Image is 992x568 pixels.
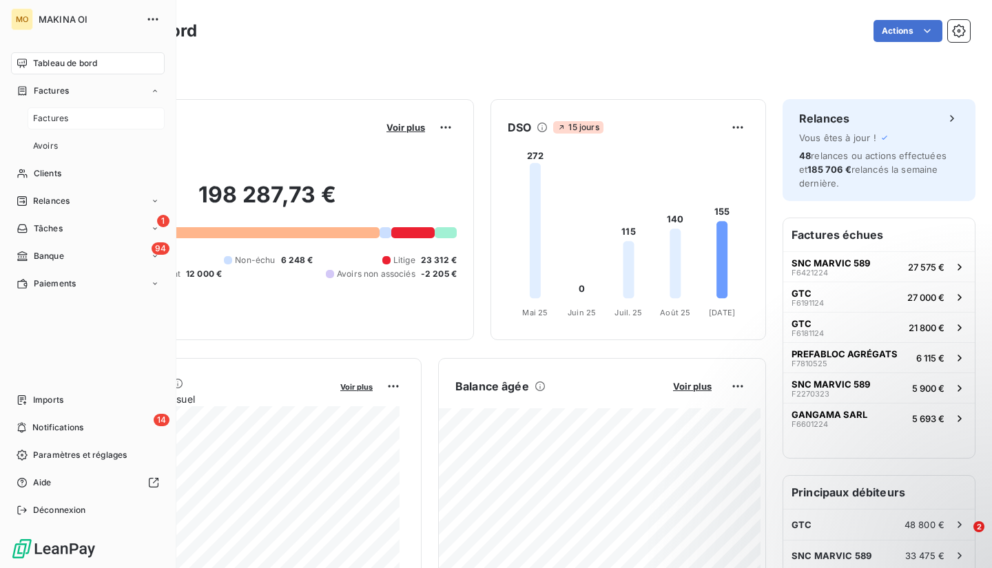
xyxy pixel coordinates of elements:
h6: DSO [508,119,531,136]
span: 27 000 € [907,292,944,303]
span: SNC MARVIC 589 [792,550,871,561]
button: Voir plus [336,380,377,392]
span: 27 575 € [908,262,944,273]
h6: Balance âgée [455,378,529,395]
span: Factures [34,85,69,97]
span: Notifications [32,421,83,434]
span: 6 115 € [916,353,944,364]
span: GTC [792,288,812,299]
span: 2 [973,521,984,532]
tspan: Juil. 25 [614,308,642,317]
img: Logo LeanPay [11,538,96,560]
span: 5 900 € [912,383,944,394]
span: 5 693 € [912,413,944,424]
span: Factures [33,112,68,125]
span: F6421224 [792,269,828,277]
span: Paramètres et réglages [33,449,127,461]
span: Litige [393,254,415,266]
span: Aide [33,476,52,489]
tspan: Août 25 [660,308,690,317]
span: Vous êtes à jour ! [799,132,876,143]
a: Aide [11,472,165,494]
span: Avoirs non associés [337,268,415,280]
span: 1 [157,215,169,227]
span: F2270323 [792,390,829,398]
button: GTCF618112421 800 € [783,312,975,342]
span: 21 800 € [909,322,944,333]
h6: Factures échues [783,218,975,251]
span: Clients [34,167,61,180]
span: relances ou actions effectuées et relancés la semaine dernière. [799,150,947,189]
span: SNC MARVIC 589 [792,257,870,269]
span: -2 205 € [421,268,457,280]
span: Voir plus [386,122,425,133]
span: Voir plus [673,381,712,392]
tspan: Mai 25 [522,308,548,317]
button: Voir plus [669,380,716,392]
div: MO [11,8,33,30]
button: SNC MARVIC 589F22703235 900 € [783,372,975,403]
span: Déconnexion [33,504,86,516]
button: Voir plus [382,121,429,134]
button: GTCF619112427 000 € [783,282,975,312]
span: 6 248 € [281,254,313,266]
button: PREFABLOC AGRÉGATSF78105256 115 € [783,342,975,372]
span: F6181124 [792,329,824,337]
span: 33 475 € [905,550,944,561]
h6: Relances [799,110,849,127]
span: 15 jours [553,121,603,134]
button: Actions [874,20,942,42]
iframe: Intercom notifications message [716,434,992,531]
span: Voir plus [340,382,373,392]
span: Tâches [34,222,63,235]
span: 12 000 € [186,268,222,280]
span: 185 706 € [807,164,851,175]
span: 94 [152,242,169,255]
span: GANGAMA SARL [792,409,867,420]
span: 48 [799,150,811,161]
span: F6601224 [792,420,828,428]
span: Avoirs [33,140,58,152]
span: F7810525 [792,359,827,368]
span: Banque [34,250,64,262]
span: Tableau de bord [33,57,97,70]
button: GANGAMA SARLF66012245 693 € [783,403,975,433]
h2: 198 287,73 € [78,181,457,222]
tspan: [DATE] [709,308,735,317]
span: Non-échu [235,254,275,266]
span: Relances [33,195,70,207]
span: SNC MARVIC 589 [792,379,870,390]
tspan: Juin 25 [568,308,596,317]
span: F6191124 [792,299,824,307]
span: MAKINA OI [39,14,138,25]
span: PREFABLOC AGRÉGATS [792,348,898,359]
button: SNC MARVIC 589F642122427 575 € [783,251,975,282]
span: 23 312 € [421,254,457,266]
span: GTC [792,318,812,329]
span: Paiements [34,277,76,290]
span: 14 [154,414,169,426]
iframe: Intercom live chat [945,521,978,554]
span: Imports [33,394,63,406]
span: Chiffre d'affaires mensuel [78,392,331,406]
